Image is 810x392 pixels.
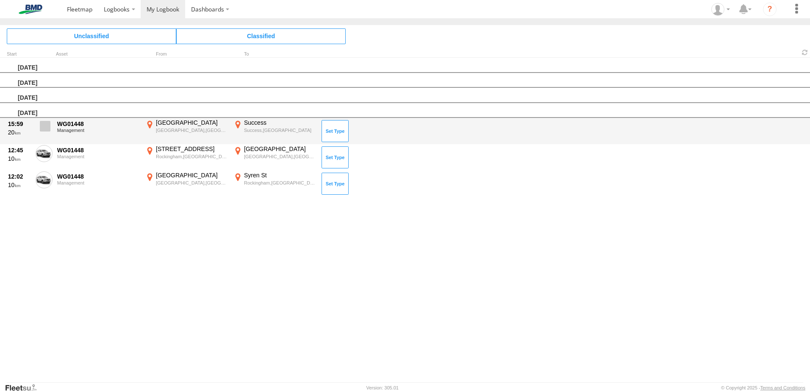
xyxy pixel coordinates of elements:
label: Click to View Event Location [232,145,317,170]
span: Click to view Classified Trips [176,28,346,44]
div: [GEOGRAPHIC_DATA],[GEOGRAPHIC_DATA] [156,180,227,186]
img: bmd-logo.svg [8,5,53,14]
button: Click to Set [322,173,349,195]
div: [GEOGRAPHIC_DATA] [156,171,227,179]
div: [GEOGRAPHIC_DATA] [244,145,316,153]
div: 15:59 [8,120,31,128]
div: Success [244,119,316,126]
span: Click to view Unclassified Trips [7,28,176,44]
button: Click to Set [322,120,349,142]
div: Rockingham,[GEOGRAPHIC_DATA] [156,154,227,160]
div: 10 [8,181,31,189]
div: WG01448 [57,146,139,154]
div: [GEOGRAPHIC_DATA] [156,119,227,126]
div: To [232,52,317,56]
div: Management [57,128,139,133]
label: Click to View Event Location [232,171,317,196]
label: Click to View Event Location [232,119,317,143]
div: Syren St [244,171,316,179]
div: Click to Sort [7,52,32,56]
span: Refresh [800,48,810,56]
a: Terms and Conditions [760,385,805,390]
div: Asset [56,52,141,56]
div: Russell Shearing [708,3,733,16]
div: 12:02 [8,173,31,180]
div: 10 [8,155,31,162]
div: WG01448 [57,120,139,128]
div: [GEOGRAPHIC_DATA],[GEOGRAPHIC_DATA] [244,154,316,160]
a: Visit our Website [5,384,44,392]
label: Click to View Event Location [144,171,229,196]
div: Success,[GEOGRAPHIC_DATA] [244,127,316,133]
div: Version: 305.01 [366,385,399,390]
div: 12:45 [8,146,31,154]
div: [GEOGRAPHIC_DATA],[GEOGRAPHIC_DATA] [156,127,227,133]
div: Management [57,154,139,159]
div: Management [57,180,139,185]
div: [STREET_ADDRESS] [156,145,227,153]
div: Rockingham,[GEOGRAPHIC_DATA] [244,180,316,186]
div: © Copyright 2025 - [721,385,805,390]
div: WG01448 [57,173,139,180]
i: ? [763,3,777,16]
div: From [144,52,229,56]
div: 20 [8,129,31,136]
label: Click to View Event Location [144,119,229,143]
button: Click to Set [322,146,349,168]
label: Click to View Event Location [144,145,229,170]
